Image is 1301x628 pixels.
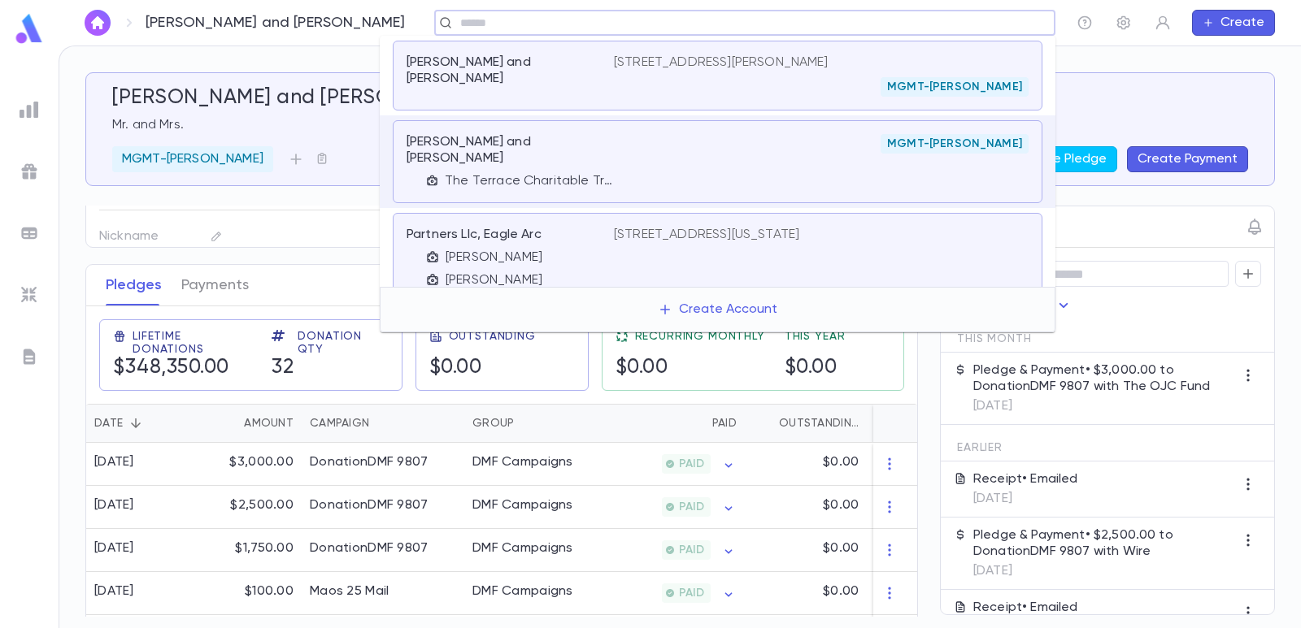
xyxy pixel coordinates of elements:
[369,410,395,436] button: Sort
[672,457,711,470] span: PAID
[973,362,1235,395] p: Pledge & Payment • $3,000.00 to DonationDMF 9807 with The OJC Fund
[106,265,162,305] button: Pledges
[1127,146,1248,172] button: Create Payment
[823,454,859,470] p: $0.00
[196,529,302,572] div: $1,750.00
[973,563,1235,579] p: [DATE]
[94,497,134,513] div: [DATE]
[310,540,428,557] div: DonationDMF 9807
[94,454,134,470] div: [DATE]
[957,441,1003,454] span: Earlier
[614,54,829,71] p: [STREET_ADDRESS][PERSON_NAME]
[113,356,252,380] h5: $348,350.00
[472,583,573,600] div: DMF Campaigns
[181,265,249,305] button: Payments
[1007,146,1117,172] button: Create Pledge
[94,404,123,443] div: Date
[146,14,406,32] p: [PERSON_NAME] and [PERSON_NAME]
[298,330,388,356] span: Donation Qty
[686,410,712,436] button: Sort
[196,572,302,615] div: $100.00
[785,356,846,380] h5: $0.00
[973,471,1078,487] p: Receipt • Emailed
[957,332,1031,345] span: This Month
[867,486,964,529] div: 1
[823,583,859,600] p: $0.00
[407,227,542,243] p: Partners Llc, Eagle Arc
[514,410,540,436] button: Sort
[614,227,799,243] p: [STREET_ADDRESS][US_STATE]
[586,404,745,443] div: Paid
[672,500,711,513] span: PAID
[779,404,859,443] div: Outstanding
[272,356,388,380] h5: 32
[616,356,765,380] h5: $0.00
[445,173,614,189] p: The Terrace Charitable Trust
[94,583,134,600] div: [DATE]
[881,80,1029,93] span: MGMT-[PERSON_NAME]
[310,583,389,600] div: Maos 25 Mail
[973,527,1235,560] p: Pledge & Payment • $2,500.00 to DonationDMF 9807 with Wire
[867,529,964,572] div: 1
[196,404,302,443] div: Amount
[867,404,964,443] div: Installments
[1192,10,1275,36] button: Create
[881,137,1029,150] span: MGMT-[PERSON_NAME]
[635,330,765,343] span: Recurring Monthly
[13,13,46,45] img: logo
[823,540,859,557] p: $0.00
[785,330,846,343] span: This Year
[86,404,196,443] div: Date
[867,443,964,486] div: 1
[472,404,514,443] div: Group
[407,54,594,87] p: [PERSON_NAME] and [PERSON_NAME]
[20,162,39,181] img: campaigns_grey.99e729a5f7ee94e3726e6486bddda8f1.svg
[112,146,273,172] div: MGMT-[PERSON_NAME]
[218,410,244,436] button: Sort
[133,330,252,356] span: Lifetime Donations
[20,223,39,243] img: batches_grey.339ca447c9d9533ef1741baa751efc33.svg
[745,404,867,443] div: Outstanding
[429,356,536,380] h5: $0.00
[973,491,1078,507] p: [DATE]
[244,404,294,443] div: Amount
[446,249,542,266] p: [PERSON_NAME]
[672,587,711,600] span: PAID
[407,134,594,167] p: [PERSON_NAME] and [PERSON_NAME]
[196,443,302,486] div: $3,000.00
[823,497,859,513] p: $0.00
[99,223,193,249] p: Nickname
[472,540,573,557] div: DMF Campaigns
[20,100,39,119] img: reports_grey.c525e4749d1bce6a11f5fe2a8de1b229.svg
[302,404,464,443] div: Campaign
[20,347,39,366] img: letters_grey.7941b92b52307dd3b8a917253454ce1c.svg
[973,398,1235,414] p: [DATE]
[112,86,480,110] h5: [PERSON_NAME] and [PERSON_NAME]
[464,404,586,443] div: Group
[867,572,964,615] div: 1
[449,330,536,343] span: Outstanding
[88,16,107,29] img: home_white.a664292cf8c1dea59945f0da9f25487c.svg
[310,404,369,443] div: Campaign
[753,410,779,436] button: Sort
[196,486,302,529] div: $2,500.00
[472,497,573,513] div: DMF Campaigns
[123,410,149,436] button: Sort
[122,151,263,167] p: MGMT-[PERSON_NAME]
[446,272,542,288] p: [PERSON_NAME]
[672,544,711,557] span: PAID
[94,540,134,557] div: [DATE]
[20,285,39,305] img: imports_grey.530a8a0e642e233f2baf0ef88e8c9fcb.svg
[712,404,737,443] div: Paid
[310,454,428,470] div: DonationDMF 9807
[973,600,1078,616] p: Receipt • Emailed
[310,497,428,513] div: DonationDMF 9807
[112,117,1248,133] p: Mr. and Mrs.
[645,294,790,325] button: Create Account
[472,454,573,470] div: DMF Campaigns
